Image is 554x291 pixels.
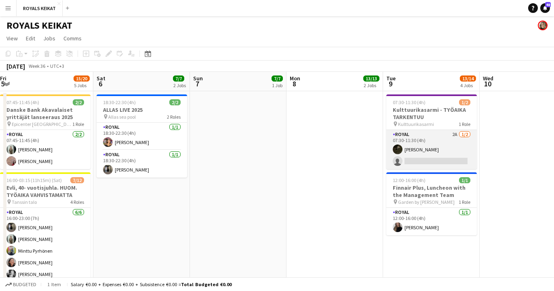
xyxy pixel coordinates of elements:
span: Epicenter [GEOGRAPHIC_DATA] [12,121,72,127]
span: 7 [192,79,203,88]
span: 7/7 [272,75,283,82]
div: 2 Jobs [173,82,186,88]
span: 2/2 [169,99,181,105]
a: 48 [540,3,550,13]
div: [DATE] [6,62,25,70]
span: Budgeted [13,282,36,287]
span: 1/1 [459,177,470,183]
a: View [3,33,21,44]
span: 1 Role [72,121,84,127]
span: 2 Roles [167,114,181,120]
h3: Kulttuurikasarmi - TYÖAIKA TARKENTUU [386,106,477,121]
h3: ALLAS LIVE 2025 [97,106,187,113]
span: Tue [386,75,396,82]
div: 1 Job [272,82,282,88]
a: Edit [23,33,38,44]
h3: Finnair Plus, Luncheon with the Management Team [386,184,477,199]
app-user-avatar: Pauliina Aalto [538,21,548,30]
span: Allas sea pool [108,114,136,120]
span: Sat [97,75,105,82]
span: 15/20 [74,75,90,82]
span: Tanssin talo [12,199,37,205]
span: 1 Role [459,199,470,205]
span: 07:30-11:30 (4h) [393,99,426,105]
button: ROYALS KEIKAT [17,0,63,16]
app-card-role: Royal1/118:30-22:30 (4h)[PERSON_NAME] [97,123,187,150]
app-job-card: 07:30-11:30 (4h)1/2Kulttuurikasarmi - TYÖAIKA TARKENTUU Kulttuurikasarmi1 RoleRoyal2A1/207:30-11:... [386,94,477,169]
span: Mon [290,75,300,82]
div: 5 Jobs [74,82,89,88]
span: 13/14 [460,75,476,82]
span: Comms [63,35,82,42]
span: 4 Roles [70,199,84,205]
a: Jobs [40,33,59,44]
a: Comms [60,33,85,44]
app-job-card: 12:00-16:00 (4h)1/1Finnair Plus, Luncheon with the Management Team Garden by [PERSON_NAME]1 RoleR... [386,172,477,235]
div: UTC+3 [50,63,64,69]
span: 9 [385,79,396,88]
span: 16:00-03:15 (11h15m) (Sat) [6,177,62,183]
span: Edit [26,35,35,42]
span: 8 [289,79,300,88]
span: 07:45-11:45 (4h) [6,99,39,105]
div: Salary €0.00 + Expenses €0.00 + Subsistence €0.00 = [71,281,232,287]
app-card-role: Royal1/118:30-22:30 (4h)[PERSON_NAME] [97,150,187,178]
span: Kulttuurikasarmi [398,121,434,127]
span: 7/7 [173,75,184,82]
span: 2/2 [73,99,84,105]
app-card-role: Royal2A1/207:30-11:30 (4h)[PERSON_NAME] [386,130,477,169]
span: Sun [193,75,203,82]
app-card-role: Royal1/112:00-16:00 (4h)[PERSON_NAME] [386,208,477,235]
span: Week 36 [27,63,47,69]
div: 4 Jobs [460,82,476,88]
span: View [6,35,18,42]
div: 2 Jobs [364,82,379,88]
span: 7/12 [70,177,84,183]
button: Budgeted [4,280,38,289]
span: 12:00-16:00 (4h) [393,177,426,183]
span: 13/13 [363,75,379,82]
app-job-card: 18:30-22:30 (4h)2/2ALLAS LIVE 2025 Allas sea pool2 RolesRoyal1/118:30-22:30 (4h)[PERSON_NAME]Roya... [97,94,187,178]
span: 48 [545,2,551,7]
span: Total Budgeted €0.00 [181,281,232,287]
span: 1 Role [459,121,470,127]
span: 18:30-22:30 (4h) [103,99,136,105]
span: 1 item [44,281,64,287]
span: 6 [95,79,105,88]
h1: ROYALS KEIKAT [6,19,72,31]
span: 10 [482,79,493,88]
span: 1/2 [459,99,470,105]
span: Jobs [43,35,55,42]
span: Wed [483,75,493,82]
span: Garden by [PERSON_NAME] [398,199,455,205]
